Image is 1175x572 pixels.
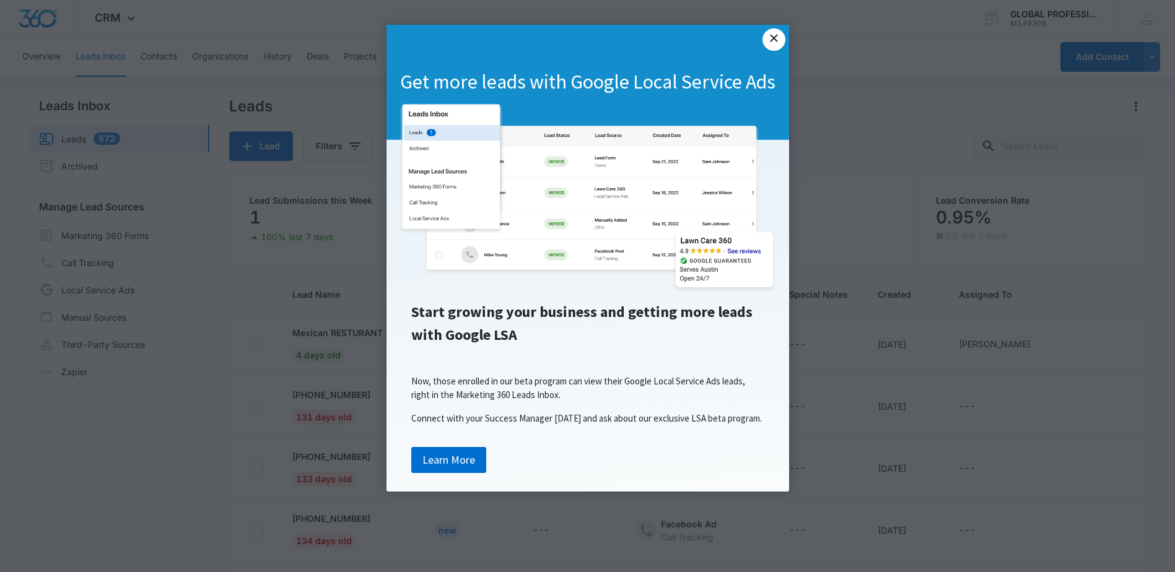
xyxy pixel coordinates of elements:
[399,351,777,365] p: ​
[411,325,517,344] span: with Google LSA
[411,302,753,321] span: Start growing your business and getting more leads
[411,375,745,401] span: Now, those enrolled in our beta program can view their Google Local Service Ads leads, right in t...
[762,28,785,51] a: Close modal
[387,69,789,95] h1: Get more leads with Google Local Service Ads
[411,447,486,473] a: Learn More
[411,412,762,424] span: Connect with your Success Manager [DATE] and ask about our exclusive LSA beta program.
